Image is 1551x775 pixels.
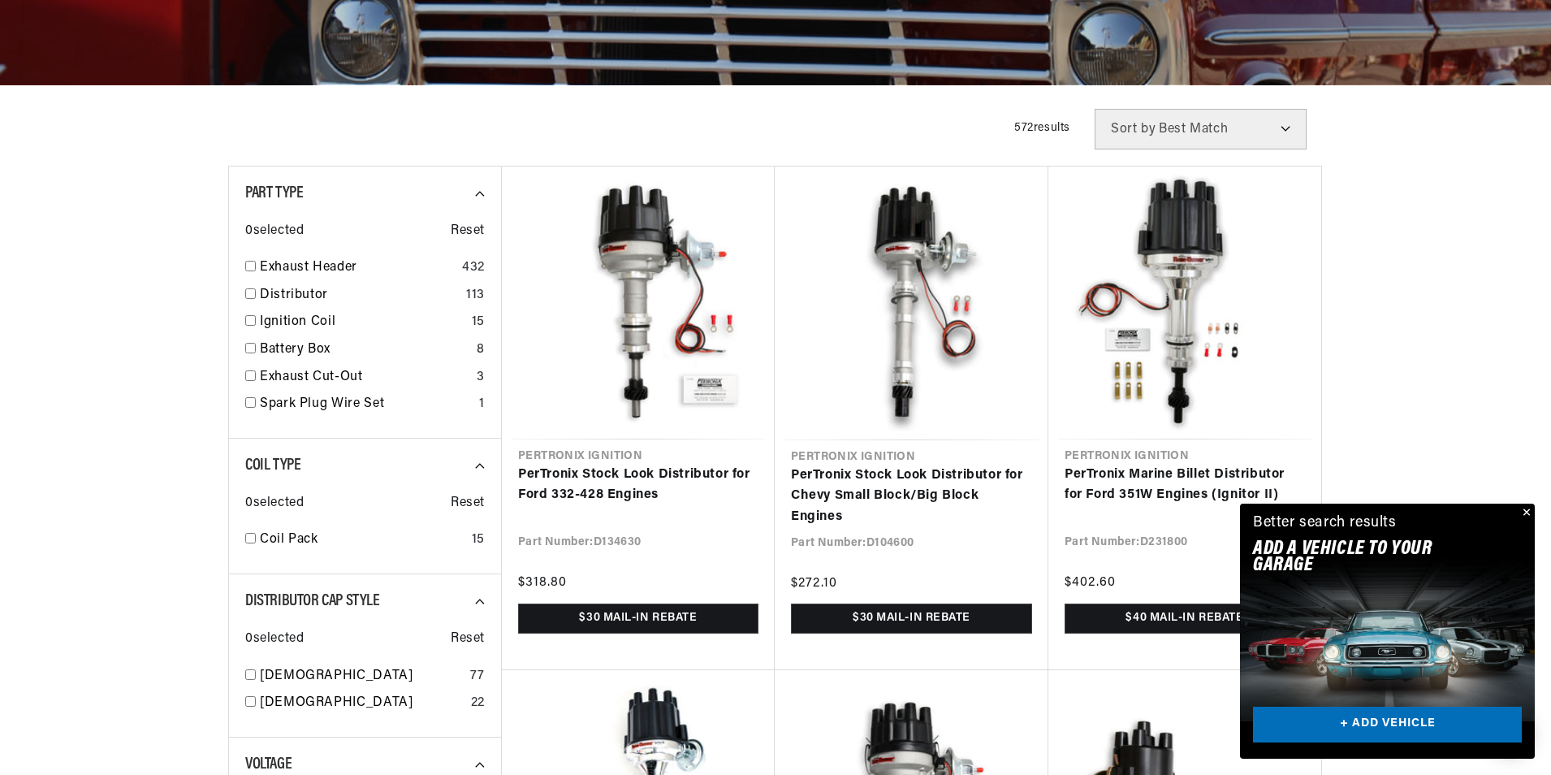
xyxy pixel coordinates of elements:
[518,465,758,506] a: PerTronix Stock Look Distributor for Ford 332-428 Engines
[477,340,485,361] div: 8
[471,693,485,714] div: 22
[1253,512,1397,535] div: Better search results
[260,693,464,714] a: [DEMOGRAPHIC_DATA]
[472,312,485,333] div: 15
[466,285,485,306] div: 113
[451,629,485,650] span: Reset
[260,530,465,551] a: Coil Pack
[260,285,460,306] a: Distributor
[1014,122,1070,134] span: 572 results
[1253,707,1522,743] a: + ADD VEHICLE
[462,258,485,279] div: 432
[479,394,485,415] div: 1
[260,367,470,388] a: Exhaust Cut-Out
[472,530,485,551] div: 15
[260,394,473,415] a: Spark Plug Wire Set
[477,367,485,388] div: 3
[1515,504,1535,523] button: Close
[260,340,470,361] a: Battery Box
[260,666,464,687] a: [DEMOGRAPHIC_DATA]
[1095,109,1307,149] select: Sort by
[245,629,304,650] span: 0 selected
[451,221,485,242] span: Reset
[245,756,292,773] span: Voltage
[1111,123,1156,136] span: Sort by
[470,666,485,687] div: 77
[245,457,300,474] span: Coil Type
[1065,465,1305,506] a: PerTronix Marine Billet Distributor for Ford 351W Engines (Ignitor II)
[260,258,456,279] a: Exhaust Header
[1253,541,1481,574] h2: Add A VEHICLE to your garage
[791,465,1032,528] a: PerTronix Stock Look Distributor for Chevy Small Block/Big Block Engines
[245,221,304,242] span: 0 selected
[245,185,303,201] span: Part Type
[260,312,465,333] a: Ignition Coil
[451,493,485,514] span: Reset
[245,593,380,609] span: Distributor Cap Style
[245,493,304,514] span: 0 selected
